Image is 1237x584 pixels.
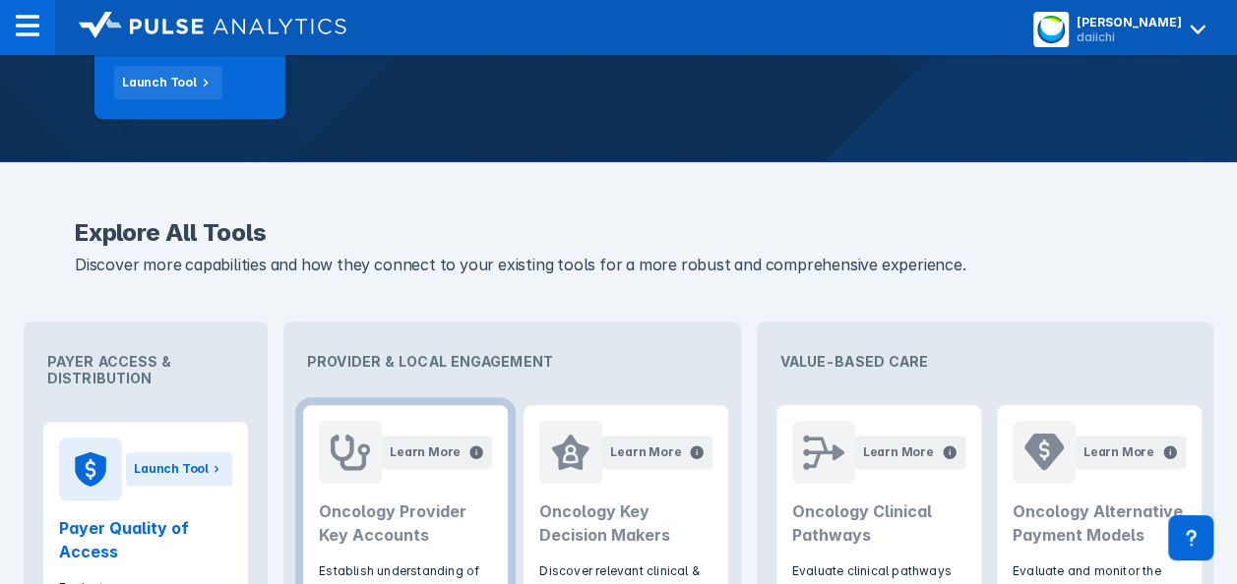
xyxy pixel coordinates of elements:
h2: Explore All Tools [75,221,1162,245]
div: Provider & Local Engagement [291,329,732,393]
p: Discover more capabilities and how they connect to your existing tools for a more robust and comp... [75,253,1162,278]
button: Learn More [382,436,492,469]
img: menu button [1037,16,1065,43]
h2: Oncology Key Decision Makers [539,499,712,547]
div: Payer Access & Distribution [31,329,260,410]
div: Launch Tool [122,74,197,91]
div: Value-Based Care [765,329,1206,393]
div: daiichi [1077,29,1182,44]
div: Launch Tool [134,460,209,478]
div: Learn More [390,443,461,461]
div: Learn More [863,443,934,461]
div: Learn More [1083,443,1154,461]
button: Learn More [1076,436,1186,469]
button: Learn More [602,436,712,469]
img: menu--horizontal.svg [16,14,39,37]
h2: Oncology Provider Key Accounts [319,499,492,547]
button: Launch Tool [114,66,222,99]
h2: Oncology Alternative Payment Models [1013,499,1186,547]
img: logo [79,12,346,39]
div: Contact Support [1168,515,1213,560]
h2: Oncology Clinical Pathways [792,499,965,547]
div: [PERSON_NAME] [1077,15,1182,29]
div: Learn More [610,443,681,461]
button: Launch Tool [126,452,232,486]
a: logo [55,12,346,43]
h2: Payer Quality of Access [59,516,232,563]
button: Learn More [855,436,965,469]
